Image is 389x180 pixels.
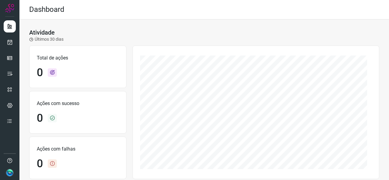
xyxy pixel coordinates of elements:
h3: Atividade [29,29,55,36]
p: Ações com falhas [37,145,119,153]
p: Total de ações [37,54,119,62]
img: Logo [5,4,14,13]
p: Últimos 30 dias [29,36,64,42]
h1: 0 [37,112,43,125]
h1: 0 [37,157,43,170]
h1: 0 [37,66,43,79]
p: Ações com sucesso [37,100,119,107]
h2: Dashboard [29,5,64,14]
img: b169ae883a764c14770e775416c273a7.jpg [6,169,13,176]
